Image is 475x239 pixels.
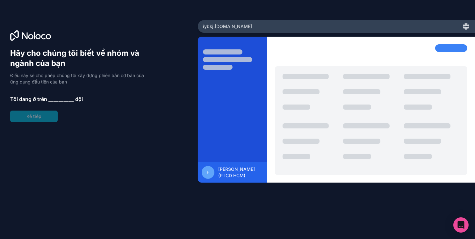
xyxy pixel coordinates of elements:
font: .[DOMAIN_NAME] [213,24,252,29]
div: Mở Intercom Messenger [453,217,469,233]
font: Hãy cho chúng tôi biết về nhóm và ngành của bạn [10,48,139,68]
font: đội [75,96,83,102]
font: Tôi đang ở trên [10,96,47,102]
font: [PERSON_NAME] (PTCD HCM) [218,166,255,178]
font: H [207,170,210,175]
font: __________ [48,96,74,102]
font: iybkj [203,24,213,29]
font: Điều này sẽ cho phép chúng tôi xây dựng phiên bản cơ bản của ứng dụng đầu tiên của bạn [10,73,144,84]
